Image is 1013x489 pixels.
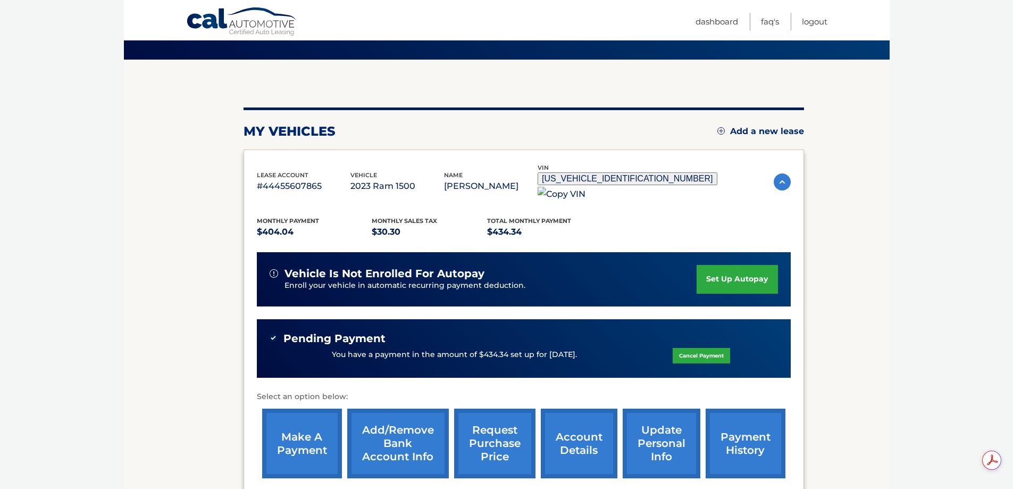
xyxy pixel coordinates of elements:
img: alert-white.svg [270,269,278,278]
a: update personal info [623,409,700,478]
p: You have a payment in the amount of $434.34 set up for [DATE]. [332,349,577,361]
a: Add a new lease [717,126,804,137]
span: vin [538,164,549,171]
span: Total Monthly Payment [487,217,571,225]
span: vehicle is not enrolled for autopay [284,267,484,280]
p: [PERSON_NAME] [444,179,538,194]
span: lease account [257,171,308,179]
p: Select an option below: [257,391,791,403]
a: Logout [802,13,827,30]
span: Monthly sales Tax [372,217,437,225]
a: Cal Automotive [186,7,298,38]
a: Add/Remove bank account info [347,409,449,478]
span: Pending Payment [283,332,386,345]
span: vehicle [350,171,377,179]
a: make a payment [262,409,342,478]
p: $30.30 [372,225,487,239]
a: FAQ's [761,13,779,30]
a: set up autopay [697,265,777,293]
img: check-green.svg [270,334,277,342]
h2: my vehicles [244,123,336,139]
p: $434.34 [487,225,602,239]
a: payment history [706,409,785,478]
img: accordion-active.svg [774,173,791,190]
p: Enroll your vehicle in automatic recurring payment deduction. [284,280,697,292]
button: [US_VEHICLE_IDENTIFICATION_NUMBER] [538,172,717,185]
span: Monthly Payment [257,217,319,225]
a: account details [541,409,617,478]
img: add.svg [717,127,725,135]
img: Copy VIN [538,187,585,202]
p: #44455607865 [257,179,350,194]
a: Cancel Payment [673,348,730,363]
a: Dashboard [696,13,738,30]
a: request purchase price [454,409,535,478]
p: 2023 Ram 1500 [350,179,444,194]
p: $404.04 [257,225,372,239]
span: name [444,171,463,179]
